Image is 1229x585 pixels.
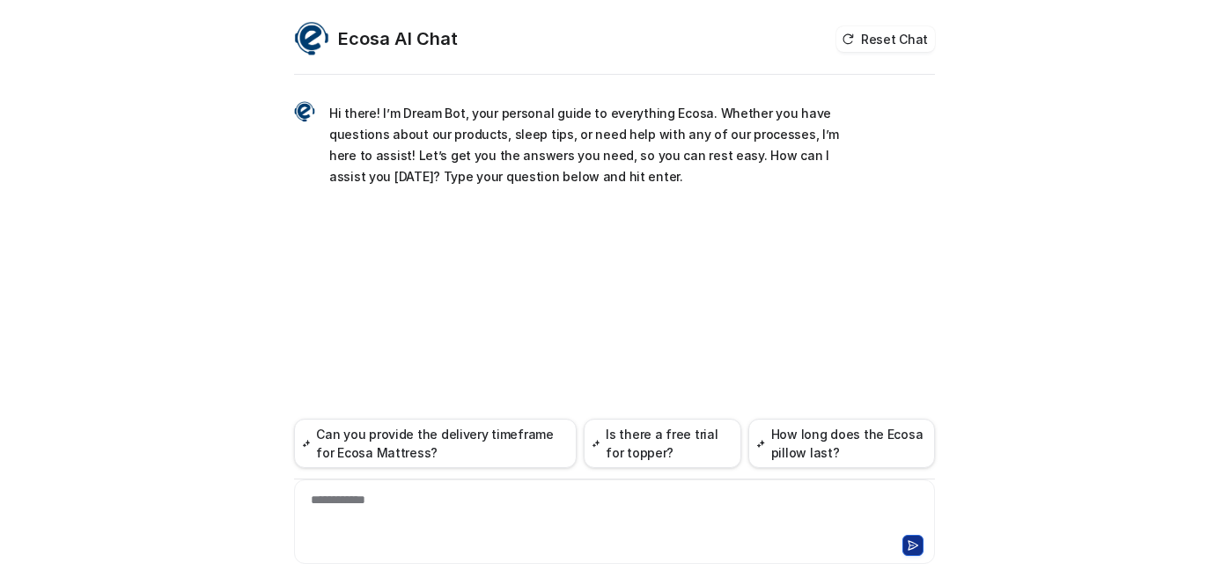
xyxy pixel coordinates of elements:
button: Can you provide the delivery timeframe for Ecosa Mattress? [294,419,577,468]
button: How long does the Ecosa pillow last? [748,419,935,468]
img: Widget [294,101,315,122]
p: Hi there! I’m Dream Bot, your personal guide to everything Ecosa. Whether you have questions abou... [329,103,844,187]
button: Reset Chat [836,26,935,52]
img: Widget [294,21,329,56]
button: Is there a free trial for topper? [584,419,741,468]
h2: Ecosa AI Chat [338,26,458,51]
